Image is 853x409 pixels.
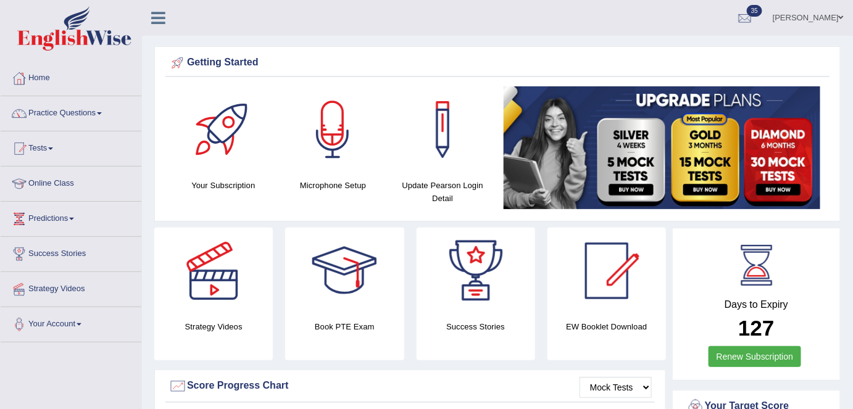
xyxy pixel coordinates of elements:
[547,320,666,333] h4: EW Booklet Download
[154,320,273,333] h4: Strategy Videos
[709,346,802,367] a: Renew Subscription
[394,179,491,205] h4: Update Pearson Login Detail
[169,54,826,72] div: Getting Started
[1,61,141,92] a: Home
[285,320,404,333] h4: Book PTE Exam
[169,377,652,395] div: Score Progress Chart
[1,167,141,197] a: Online Class
[1,272,141,303] a: Strategy Videos
[1,307,141,338] a: Your Account
[175,179,272,192] h4: Your Subscription
[1,131,141,162] a: Tests
[417,320,535,333] h4: Success Stories
[747,5,762,17] span: 35
[738,316,774,340] b: 127
[1,96,141,127] a: Practice Questions
[504,86,820,209] img: small5.jpg
[285,179,382,192] h4: Microphone Setup
[1,202,141,233] a: Predictions
[686,299,826,310] h4: Days to Expiry
[1,237,141,268] a: Success Stories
